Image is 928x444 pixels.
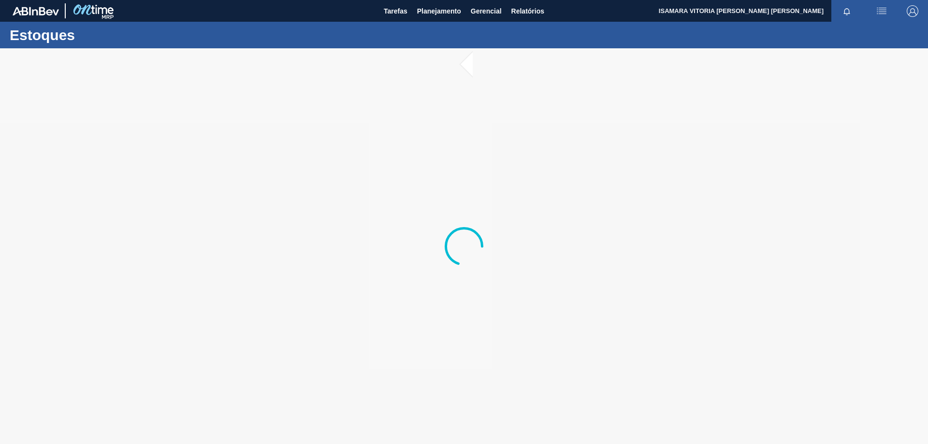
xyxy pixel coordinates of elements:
img: userActions [876,5,887,17]
span: Relatórios [511,5,544,17]
img: Logout [907,5,918,17]
span: Planejamento [417,5,461,17]
button: Notificações [831,4,862,18]
span: Gerencial [471,5,502,17]
span: Tarefas [384,5,407,17]
img: TNhmsLtSVTkK8tSr43FrP2fwEKptu5GPRR3wAAAABJRU5ErkJggg== [13,7,59,15]
h1: Estoques [10,29,181,41]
